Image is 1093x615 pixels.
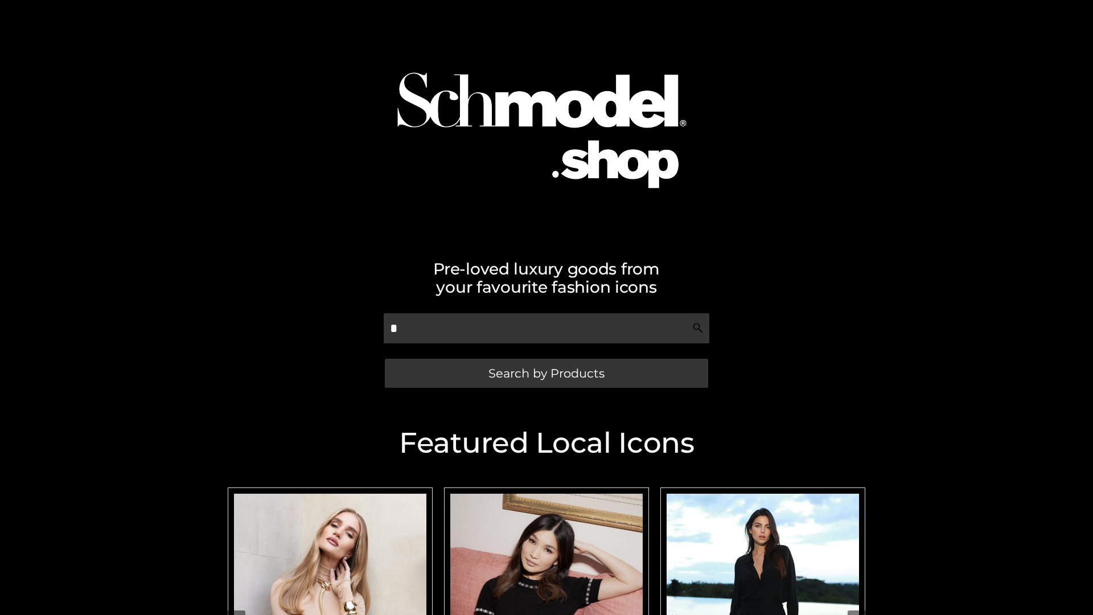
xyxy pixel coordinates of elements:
h2: Featured Local Icons​ [222,429,871,457]
span: Search by Products [488,367,605,379]
img: Search Icon [692,322,704,334]
h2: Pre-loved luxury goods from your favourite fashion icons [222,260,871,296]
a: Search by Products [385,359,708,388]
